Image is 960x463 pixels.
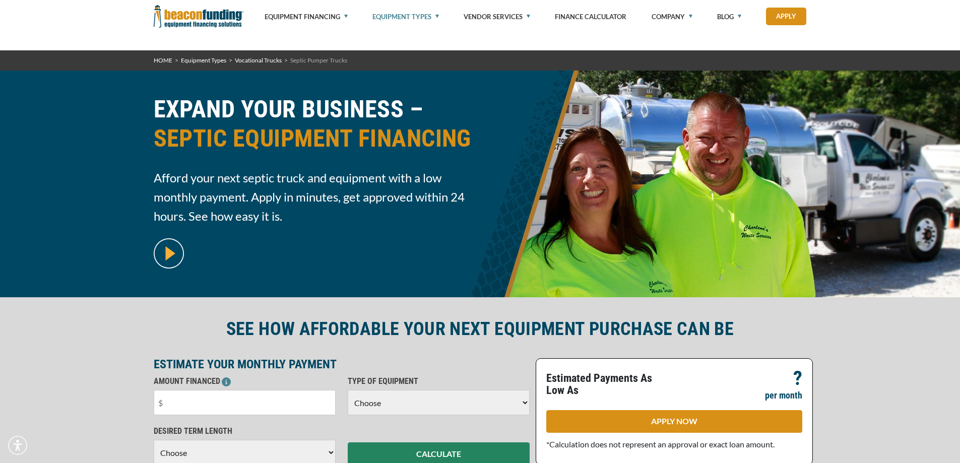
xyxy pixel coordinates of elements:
span: Afford your next septic truck and equipment with a low monthly payment. Apply in minutes, get app... [154,168,474,226]
p: DESIRED TERM LENGTH [154,425,336,437]
p: AMOUNT FINANCED [154,375,336,387]
a: HOME [154,56,172,64]
img: video modal pop-up play button [154,238,184,269]
a: Equipment Types [181,56,226,64]
a: APPLY NOW [546,410,802,433]
span: SEPTIC EQUIPMENT FINANCING [154,124,474,153]
p: ESTIMATE YOUR MONTHLY PAYMENT [154,358,530,370]
p: TYPE OF EQUIPMENT [348,375,530,387]
p: Estimated Payments As Low As [546,372,668,396]
h2: SEE HOW AFFORDABLE YOUR NEXT EQUIPMENT PURCHASE CAN BE [154,317,807,341]
span: Septic Pumper Trucks [290,56,347,64]
p: per month [765,389,802,402]
span: *Calculation does not represent an approval or exact loan amount. [546,439,775,449]
h1: EXPAND YOUR BUSINESS – [154,95,474,161]
a: Apply [766,8,806,25]
p: ? [793,372,802,384]
a: Vocational Trucks [235,56,282,64]
input: $ [154,390,336,415]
